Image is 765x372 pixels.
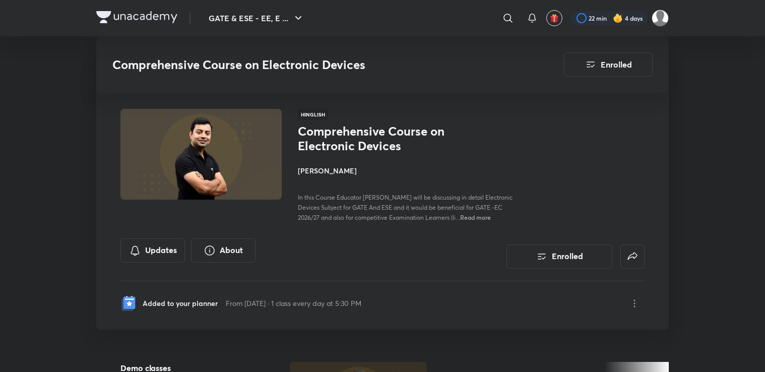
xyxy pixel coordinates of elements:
[96,11,177,26] a: Company Logo
[613,13,623,23] img: streak
[191,238,256,263] button: About
[564,52,653,77] button: Enrolled
[226,298,361,308] p: From [DATE] · 1 class every day at 5:30 PM
[620,244,645,269] button: false
[298,194,513,221] span: In this Course Educator [PERSON_NAME] will be discussing in detail Electronic Devices Subject for...
[298,109,328,120] span: Hinglish
[550,14,559,23] img: avatar
[546,10,562,26] button: avatar
[460,213,491,221] span: Read more
[203,8,310,28] button: GATE & ESE - EE, E ...
[119,108,283,201] img: Thumbnail
[298,165,524,176] h4: [PERSON_NAME]
[96,11,177,23] img: Company Logo
[652,10,669,27] img: Avantika Choudhary
[298,124,463,153] h1: Comprehensive Course on Electronic Devices
[120,238,185,263] button: Updates
[506,244,612,269] button: Enrolled
[143,298,218,308] p: Added to your planner
[112,57,507,72] h3: Comprehensive Course on Electronic Devices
